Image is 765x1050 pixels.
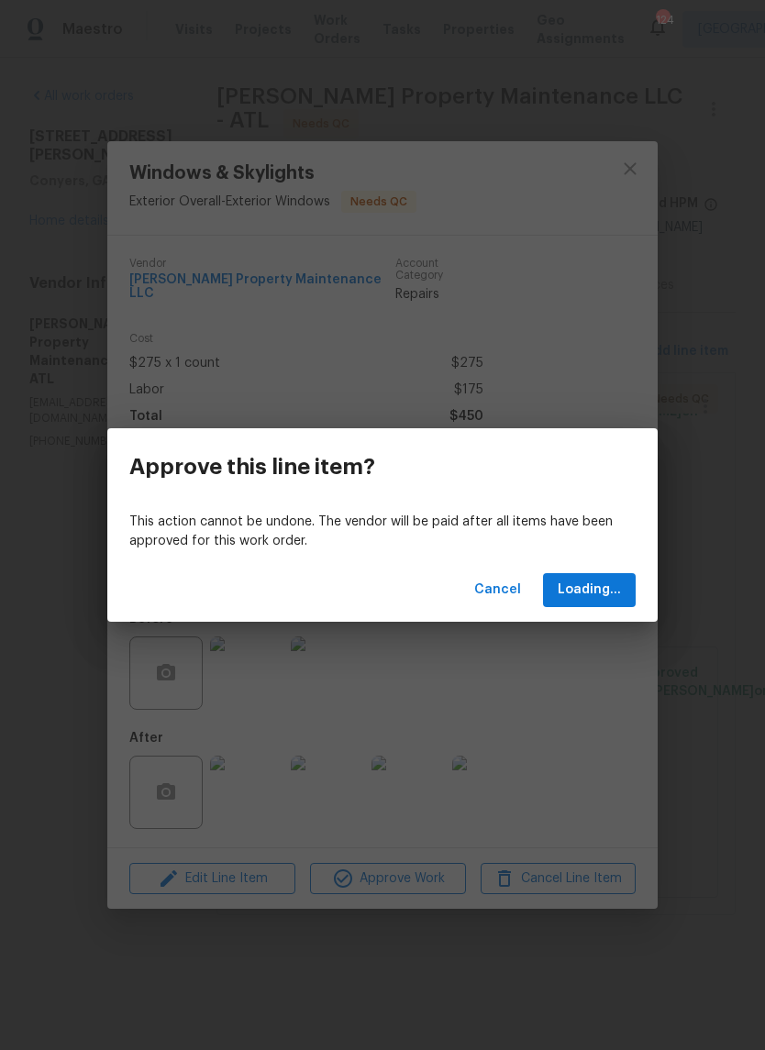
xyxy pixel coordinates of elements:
span: Loading... [558,579,621,602]
button: Loading... [543,573,636,607]
button: Cancel [467,573,528,607]
span: Cancel [474,579,521,602]
h3: Approve this line item? [129,454,375,480]
p: This action cannot be undone. The vendor will be paid after all items have been approved for this... [129,513,636,551]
